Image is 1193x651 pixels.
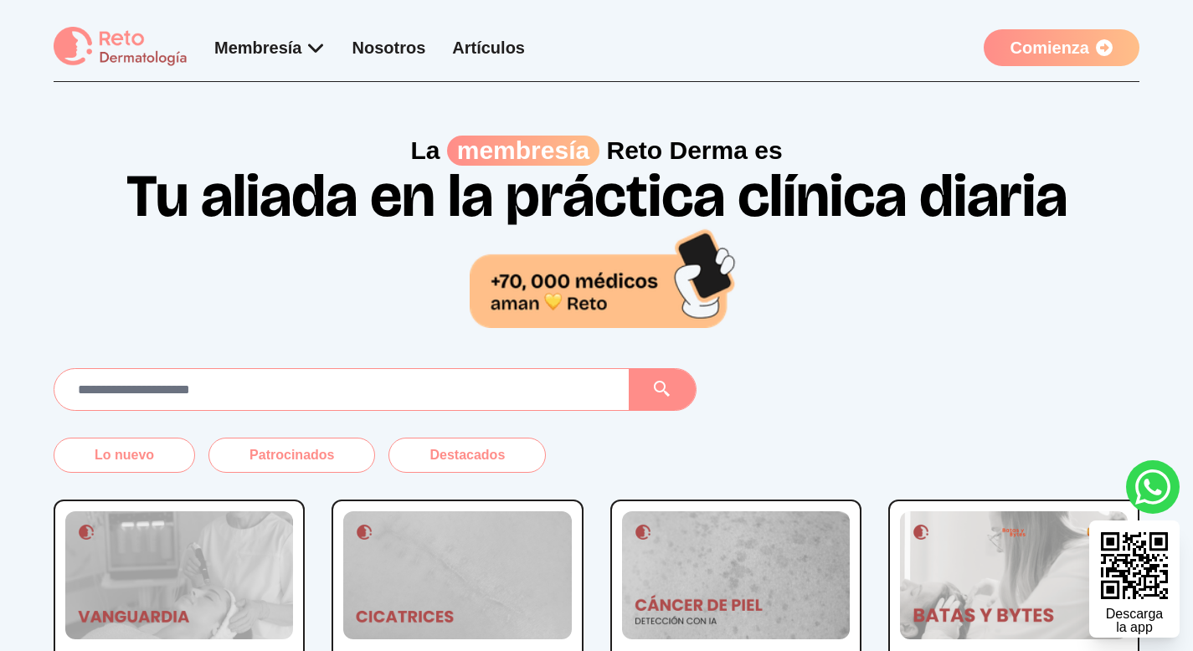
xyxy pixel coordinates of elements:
[984,29,1139,66] a: Comienza
[622,511,850,639] img: La inteligencia artificial en la detección del cáncer de piel: ¿promesa o desafío para la práctic...
[214,36,326,59] div: Membresía
[352,38,426,57] a: Nosotros
[447,136,599,166] span: membresía
[1126,460,1180,514] a: whatsapp button
[208,438,375,473] button: Patrocinados
[388,438,546,473] button: Destacados
[343,511,571,639] img: Cicatrices que cuentan historias: un análisis bioético de la experiencia trans y de género diverso
[452,38,525,57] a: Artículos
[1106,607,1163,634] div: Descarga la app
[61,166,1133,327] h1: Tu aliada en la práctica clínica diaria
[54,27,188,68] img: logo Reto dermatología
[900,511,1128,639] img: Navegando la nueva era de la medicina digital: conozca la iniciativa “Batas y Bytes”
[54,438,195,473] button: Lo nuevo
[470,226,738,327] img: 70,000 médicos aman Reto
[65,511,293,639] img: Dermatología en la vanguardia: avances que redefinen el futuro del cuidado de la piel
[54,136,1139,166] p: La Reto Derma es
